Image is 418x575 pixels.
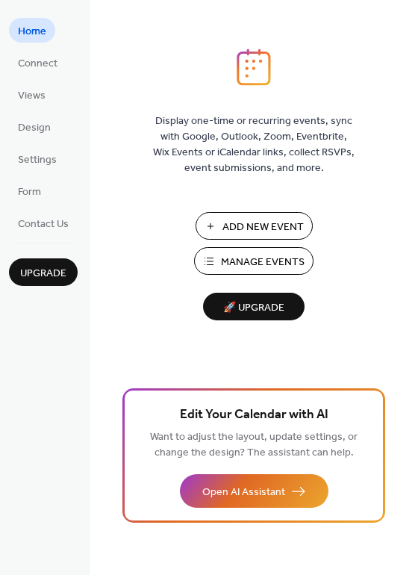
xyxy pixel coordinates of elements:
[237,49,271,86] img: logo_icon.svg
[18,56,57,72] span: Connect
[196,212,313,240] button: Add New Event
[20,266,66,282] span: Upgrade
[9,211,78,235] a: Contact Us
[9,114,60,139] a: Design
[9,258,78,286] button: Upgrade
[9,82,54,107] a: Views
[221,255,305,270] span: Manage Events
[18,24,46,40] span: Home
[180,474,328,508] button: Open AI Assistant
[18,88,46,104] span: Views
[150,427,358,463] span: Want to adjust the layout, update settings, or change the design? The assistant can help.
[18,184,41,200] span: Form
[180,405,328,426] span: Edit Your Calendar with AI
[212,298,296,318] span: 🚀 Upgrade
[18,120,51,136] span: Design
[9,18,55,43] a: Home
[9,146,66,171] a: Settings
[153,114,355,176] span: Display one-time or recurring events, sync with Google, Outlook, Zoom, Eventbrite, Wix Events or ...
[203,293,305,320] button: 🚀 Upgrade
[202,485,285,500] span: Open AI Assistant
[9,50,66,75] a: Connect
[18,217,69,232] span: Contact Us
[9,178,50,203] a: Form
[194,247,313,275] button: Manage Events
[222,220,304,235] span: Add New Event
[18,152,57,168] span: Settings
